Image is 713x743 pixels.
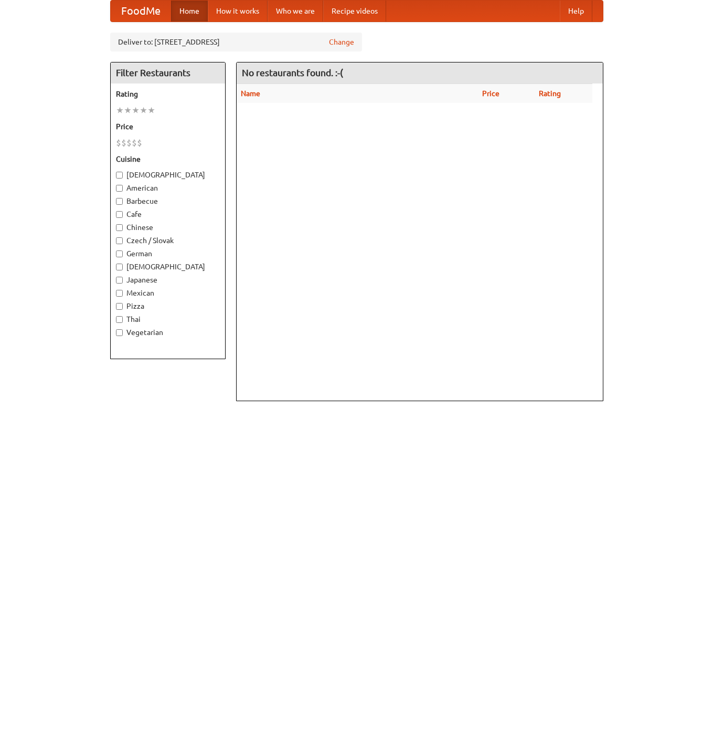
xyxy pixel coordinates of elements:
[116,209,220,219] label: Cafe
[116,303,123,310] input: Pizza
[116,170,220,180] label: [DEMOGRAPHIC_DATA]
[116,89,220,99] h5: Rating
[110,33,362,51] div: Deliver to: [STREET_ADDRESS]
[539,89,561,98] a: Rating
[116,185,123,192] input: American
[116,104,124,116] li: ★
[116,316,123,323] input: Thai
[124,104,132,116] li: ★
[242,68,343,78] ng-pluralize: No restaurants found. :-(
[268,1,323,22] a: Who we are
[111,62,225,83] h4: Filter Restaurants
[116,329,123,336] input: Vegetarian
[323,1,386,22] a: Recipe videos
[147,104,155,116] li: ★
[140,104,147,116] li: ★
[132,104,140,116] li: ★
[171,1,208,22] a: Home
[116,237,123,244] input: Czech / Slovak
[132,137,137,149] li: $
[137,137,142,149] li: $
[116,301,220,311] label: Pizza
[116,224,123,231] input: Chinese
[116,137,121,149] li: $
[116,327,220,338] label: Vegetarian
[116,183,220,193] label: American
[208,1,268,22] a: How it works
[116,121,220,132] h5: Price
[126,137,132,149] li: $
[116,222,220,233] label: Chinese
[116,275,220,285] label: Japanese
[116,277,123,284] input: Japanese
[116,154,220,164] h5: Cuisine
[116,198,123,205] input: Barbecue
[116,211,123,218] input: Cafe
[121,137,126,149] li: $
[116,261,220,272] label: [DEMOGRAPHIC_DATA]
[241,89,260,98] a: Name
[116,248,220,259] label: German
[116,172,123,179] input: [DEMOGRAPHIC_DATA]
[116,235,220,246] label: Czech / Slovak
[116,288,220,298] label: Mexican
[116,264,123,270] input: [DEMOGRAPHIC_DATA]
[111,1,171,22] a: FoodMe
[482,89,499,98] a: Price
[560,1,592,22] a: Help
[329,37,354,47] a: Change
[116,196,220,206] label: Barbecue
[116,250,123,257] input: German
[116,290,123,297] input: Mexican
[116,314,220,325] label: Thai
